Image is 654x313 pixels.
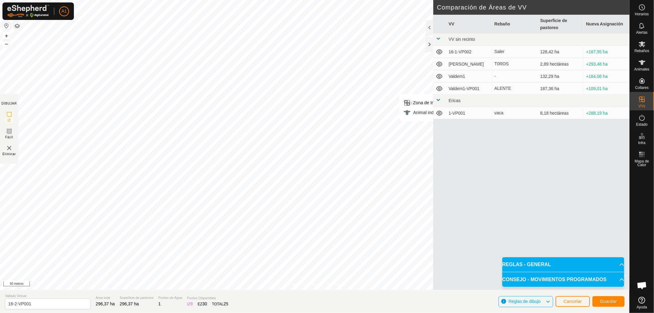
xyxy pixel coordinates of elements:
[449,21,454,26] font: VV
[495,61,509,66] font: T0ROS
[495,74,496,78] font: -
[630,294,654,311] a: Ayuda
[495,49,505,54] font: Saler
[540,86,559,91] font: 187,36 ha
[495,110,504,115] font: vaca
[3,22,10,29] button: Restablecer Mapa
[636,30,648,35] font: Alertas
[586,49,608,54] font: +167,95 ha
[190,301,193,306] font: 9
[5,294,26,298] font: Vallado Virtual
[158,296,182,300] font: Puntos de Agua
[592,296,625,307] button: Guardar
[600,299,617,304] font: Guardar
[449,111,465,116] font: 1-VP001
[8,119,11,122] font: IZ
[449,37,475,42] font: VV sin recinto
[634,67,649,71] font: Animales
[502,277,606,282] font: CONSEJO - MOVIMIENTOS PROGRAMADOS
[540,111,569,116] font: 8,18 hectáreas
[509,299,541,304] font: Reglas de dibujo
[283,282,318,287] a: Política de Privacidad
[212,302,224,306] font: TOTAL
[636,122,648,127] font: Estado
[449,74,465,79] font: Valdem1
[540,49,559,54] font: 128,42 ha
[61,9,67,13] font: A1
[633,276,651,295] div: Chat abierto
[13,22,21,30] button: Capas del Mapa
[502,257,624,272] p-accordion-header: REGLAS - GENERAL
[2,152,16,156] font: Eliminar
[635,86,648,90] font: Collares
[638,141,645,145] font: Infra
[638,104,645,108] font: VVs
[449,49,472,54] font: 16-1-VP002
[586,111,608,116] font: +288,19 ha
[187,296,216,300] font: Puntos Disponibles
[634,49,649,53] font: Rebaños
[540,74,559,79] font: 132,29 ha
[586,74,608,79] font: +164,08 ha
[413,110,447,115] font: Animal indefinido
[449,86,480,91] font: Valdem1-VP001
[198,302,202,306] font: EZ
[495,86,511,91] font: ALENTE
[449,98,461,103] font: Ericas
[502,262,551,267] font: REGLAS - GENERAL
[437,4,527,11] font: Comparación de Áreas de VV
[413,101,448,105] font: Zona de Inclusión
[495,21,510,26] font: Rebaño
[120,296,153,300] font: Superficie de pastoreo
[540,18,567,30] font: Superficie de pastoreo
[564,299,582,304] font: Cancelar
[5,136,13,139] font: Fácil
[502,272,624,287] p-accordion-header: CONSEJO - MOVIMIENTOS PROGRAMADOS
[586,62,608,67] font: +293,48 ha
[556,296,590,307] button: Cancelar
[5,40,8,47] font: –
[187,302,190,306] font: IZ
[224,301,228,306] font: 25
[540,62,569,67] font: 2,89 hectáreas
[120,301,139,306] font: 296,37 ha
[449,62,484,67] font: [PERSON_NAME]
[586,86,608,91] font: +109,01 ha
[635,12,649,16] font: Horarios
[2,102,17,105] font: DIBUJAR
[5,32,8,39] font: +
[637,305,647,309] font: Ayuda
[202,301,207,306] font: 30
[283,282,318,287] font: Política de Privacidad
[635,159,649,167] font: Mapa de Calor
[96,296,110,300] font: Área total
[326,282,346,287] a: Contáctenos
[7,5,49,17] img: Logotipo de Gallagher
[6,144,13,152] img: VV
[3,32,10,40] button: +
[3,40,10,48] button: –
[326,282,346,287] font: Contáctenos
[158,301,161,306] font: 1
[96,301,115,306] font: 296,37 ha
[586,21,623,26] font: Nueva Asignación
